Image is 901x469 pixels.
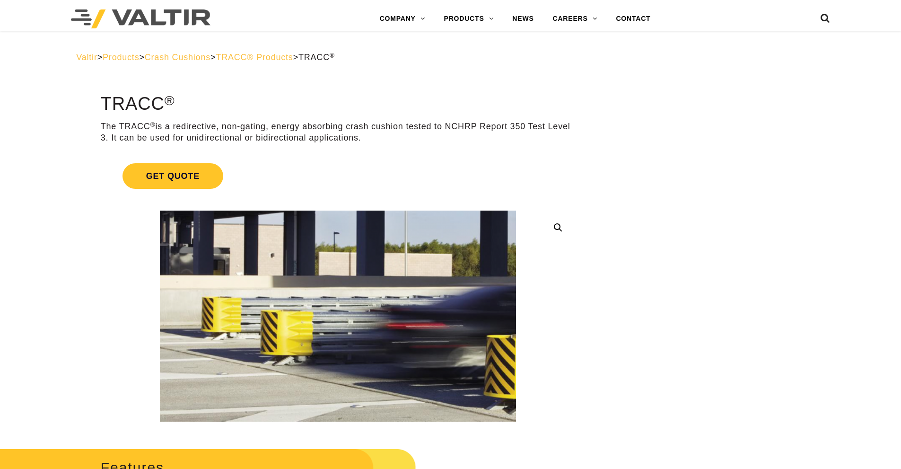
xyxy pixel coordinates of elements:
[330,52,335,59] sup: ®
[606,9,660,28] a: CONTACT
[370,9,435,28] a: COMPANY
[150,121,156,128] sup: ®
[101,121,575,143] p: The TRACC is a redirective, non-gating, energy absorbing crash cushion tested to NCHRP Report 350...
[71,9,210,28] img: Valtir
[101,152,575,200] a: Get Quote
[101,94,575,114] h1: TRACC
[103,53,139,62] a: Products
[216,53,293,62] a: TRACC® Products
[503,9,543,28] a: NEWS
[298,53,335,62] span: TRACC
[145,53,210,62] a: Crash Cushions
[76,53,97,62] a: Valtir
[165,93,175,108] sup: ®
[543,9,607,28] a: CAREERS
[122,163,223,189] span: Get Quote
[435,9,503,28] a: PRODUCTS
[76,52,825,63] div: > > > >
